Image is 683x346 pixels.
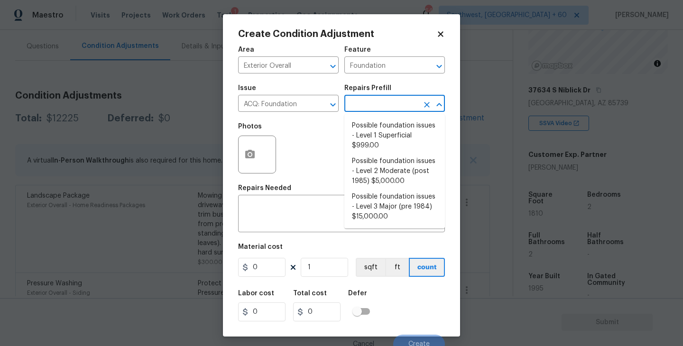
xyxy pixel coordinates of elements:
[238,85,256,91] h5: Issue
[385,258,409,277] button: ft
[344,46,371,53] h5: Feature
[326,60,340,73] button: Open
[420,98,434,111] button: Clear
[348,290,367,297] h5: Defer
[344,85,391,91] h5: Repairs Prefill
[238,29,436,39] h2: Create Condition Adjustment
[238,290,274,297] h5: Labor cost
[238,123,262,130] h5: Photos
[344,189,445,225] li: Possible foundation issues - Level 3 Major (pre 1984) $15,000.00
[344,154,445,189] li: Possible foundation issues - Level 2 Moderate (post 1985) $5,000.00
[344,118,445,154] li: Possible foundation issues - Level 1 Superficial $999.00
[293,290,327,297] h5: Total cost
[238,46,254,53] h5: Area
[433,98,446,111] button: Close
[238,185,291,191] h5: Repairs Needed
[238,244,283,250] h5: Material cost
[356,258,385,277] button: sqft
[433,60,446,73] button: Open
[326,98,340,111] button: Open
[409,258,445,277] button: count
